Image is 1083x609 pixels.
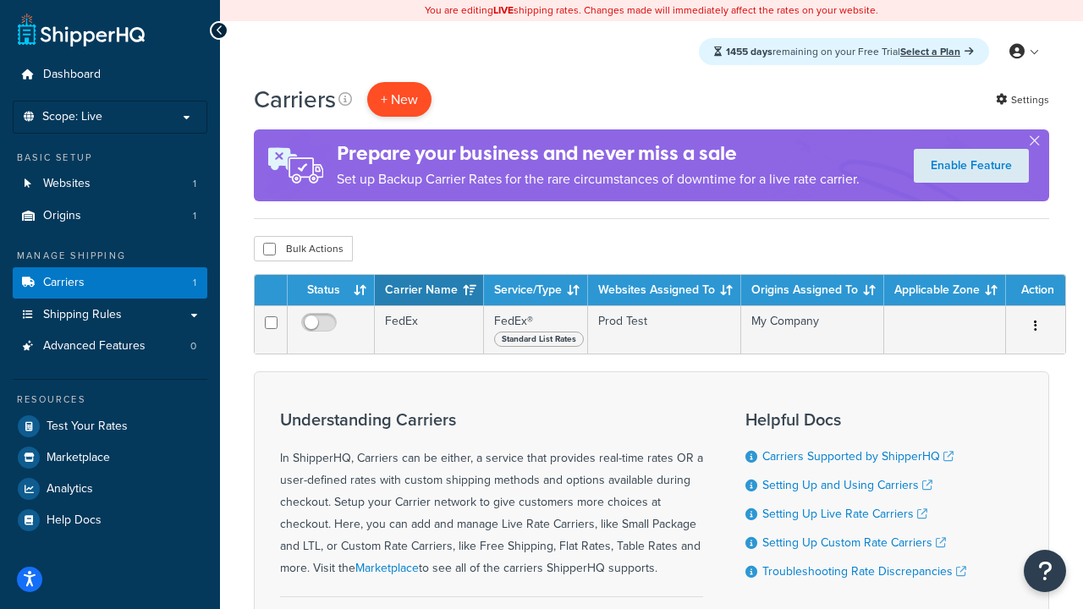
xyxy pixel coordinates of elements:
[254,129,337,201] img: ad-rules-rateshop-fe6ec290ccb7230408bd80ed9643f0289d75e0ffd9eb532fc0e269fcd187b520.png
[13,168,207,200] li: Websites
[193,209,196,223] span: 1
[193,276,196,290] span: 1
[43,276,85,290] span: Carriers
[13,151,207,165] div: Basic Setup
[375,305,484,354] td: FedEx
[43,209,81,223] span: Origins
[375,275,484,305] th: Carrier Name: activate to sort column ascending
[1006,275,1065,305] th: Action
[13,200,207,232] li: Origins
[43,68,101,82] span: Dashboard
[741,305,884,354] td: My Company
[367,82,432,117] button: + New
[47,451,110,465] span: Marketplace
[13,59,207,91] a: Dashboard
[13,267,207,299] a: Carriers 1
[588,305,741,354] td: Prod Test
[42,110,102,124] span: Scope: Live
[762,562,966,580] a: Troubleshooting Rate Discrepancies
[280,410,703,429] h3: Understanding Carriers
[13,411,207,442] a: Test Your Rates
[762,447,954,465] a: Carriers Supported by ShipperHQ
[13,200,207,232] a: Origins 1
[280,410,703,579] div: In ShipperHQ, Carriers can be either, a service that provides real-time rates OR a user-defined r...
[996,88,1049,112] a: Settings
[762,505,927,523] a: Setting Up Live Rate Carriers
[288,275,375,305] th: Status: activate to sort column ascending
[47,420,128,434] span: Test Your Rates
[355,559,419,577] a: Marketplace
[13,267,207,299] li: Carriers
[43,339,146,354] span: Advanced Features
[699,38,989,65] div: remaining on your Free Trial
[588,275,741,305] th: Websites Assigned To: activate to sort column ascending
[13,505,207,535] a: Help Docs
[484,305,588,354] td: FedEx®
[337,140,860,167] h4: Prepare your business and never miss a sale
[762,476,932,494] a: Setting Up and Using Carriers
[1024,550,1066,592] button: Open Resource Center
[900,44,974,59] a: Select a Plan
[13,299,207,331] a: Shipping Rules
[741,275,884,305] th: Origins Assigned To: activate to sort column ascending
[494,332,584,347] span: Standard List Rates
[13,168,207,200] a: Websites 1
[13,331,207,362] li: Advanced Features
[47,513,102,528] span: Help Docs
[884,275,1006,305] th: Applicable Zone: activate to sort column ascending
[13,474,207,504] a: Analytics
[726,44,772,59] strong: 1455 days
[13,249,207,263] div: Manage Shipping
[745,410,966,429] h3: Helpful Docs
[762,534,946,551] a: Setting Up Custom Rate Carriers
[47,482,93,497] span: Analytics
[914,149,1029,183] a: Enable Feature
[190,339,196,354] span: 0
[13,392,207,407] div: Resources
[254,236,353,261] button: Bulk Actions
[43,177,91,191] span: Websites
[43,308,122,322] span: Shipping Rules
[13,442,207,473] a: Marketplace
[193,177,196,191] span: 1
[13,331,207,362] a: Advanced Features 0
[18,13,145,47] a: ShipperHQ Home
[484,275,588,305] th: Service/Type: activate to sort column ascending
[254,83,336,116] h1: Carriers
[337,167,860,191] p: Set up Backup Carrier Rates for the rare circumstances of downtime for a live rate carrier.
[493,3,514,18] b: LIVE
